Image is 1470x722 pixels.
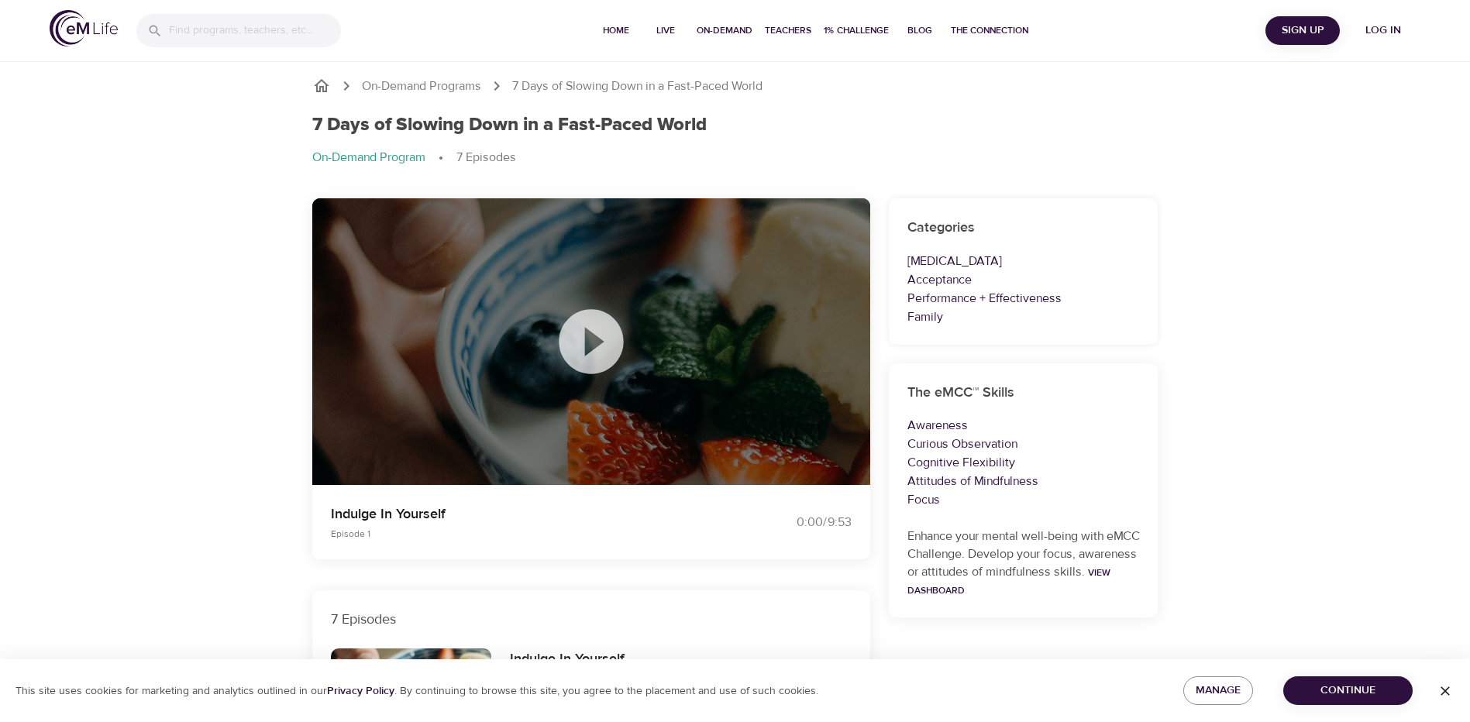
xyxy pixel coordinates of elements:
[765,22,811,39] span: Teachers
[907,435,1140,453] p: Curious Observation
[951,22,1028,39] span: The Connection
[907,270,1140,289] p: Acceptance
[510,648,650,671] h6: Indulge In Yourself
[1283,676,1413,705] button: Continue
[327,684,394,698] a: Privacy Policy
[735,514,852,531] div: 0:00 / 9:53
[169,14,341,47] input: Find programs, teachers, etc...
[907,217,1140,239] h6: Categories
[1296,681,1400,700] span: Continue
[312,149,1158,167] nav: breadcrumb
[312,77,1158,95] nav: breadcrumb
[512,77,763,95] p: 7 Days of Slowing Down in a Fast-Paced World
[1265,16,1340,45] button: Sign Up
[362,77,481,95] a: On-Demand Programs
[907,453,1140,472] p: Cognitive Flexibility
[907,472,1140,490] p: Attitudes of Mindfulness
[331,609,852,630] p: 7 Episodes
[907,382,1140,404] h6: The eMCC™ Skills
[901,22,938,39] span: Blog
[907,252,1140,270] p: [MEDICAL_DATA]
[907,308,1140,326] p: Family
[1196,681,1241,700] span: Manage
[1352,21,1414,40] span: Log in
[1346,16,1420,45] button: Log in
[907,490,1140,509] p: Focus
[331,504,717,524] p: Indulge In Yourself
[907,416,1140,435] p: Awareness
[1183,676,1253,705] button: Manage
[907,528,1140,599] p: Enhance your mental well-being with eMCC Challenge. Develop your focus, awareness or attitudes of...
[907,289,1140,308] p: Performance + Effectiveness
[312,149,425,167] p: On-Demand Program
[312,114,707,136] h1: 7 Days of Slowing Down in a Fast-Paced World
[1272,21,1334,40] span: Sign Up
[647,22,684,39] span: Live
[331,527,717,541] p: Episode 1
[697,22,752,39] span: On-Demand
[597,22,635,39] span: Home
[456,149,516,167] p: 7 Episodes
[824,22,889,39] span: 1% Challenge
[50,10,118,46] img: logo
